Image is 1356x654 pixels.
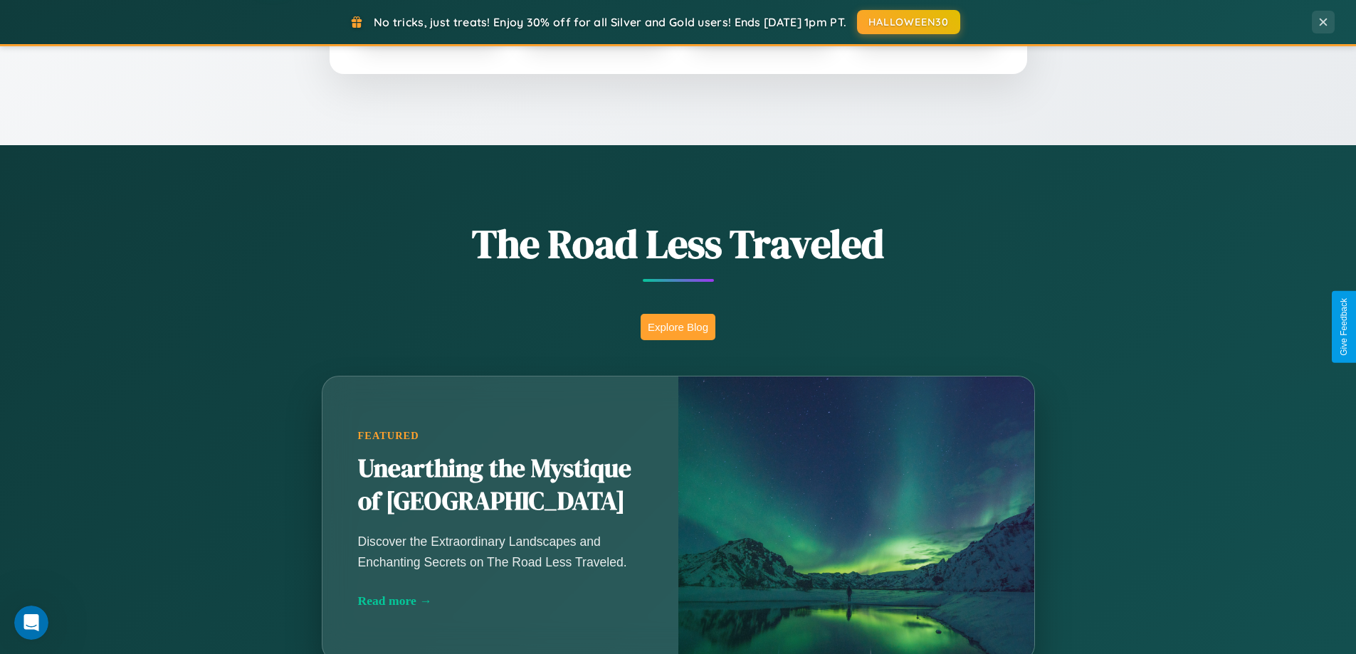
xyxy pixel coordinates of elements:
button: Explore Blog [641,314,715,340]
div: Read more → [358,594,643,608]
span: No tricks, just treats! Enjoy 30% off for all Silver and Gold users! Ends [DATE] 1pm PT. [374,15,846,29]
p: Discover the Extraordinary Landscapes and Enchanting Secrets on The Road Less Traveled. [358,532,643,571]
h2: Unearthing the Mystique of [GEOGRAPHIC_DATA] [358,453,643,518]
div: Give Feedback [1339,298,1349,356]
button: HALLOWEEN30 [857,10,960,34]
h1: The Road Less Traveled [251,216,1105,271]
div: Featured [358,430,643,442]
iframe: Intercom live chat [14,606,48,640]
